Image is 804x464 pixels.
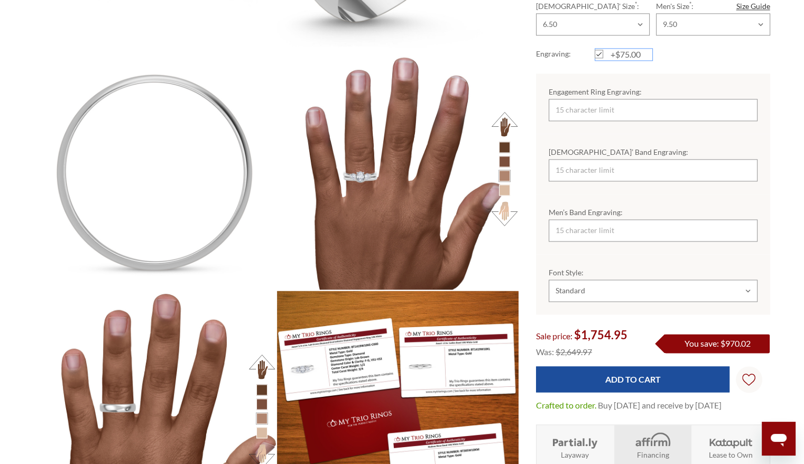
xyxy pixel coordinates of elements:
strong: Layaway [561,449,589,460]
img: Katapult [706,431,755,449]
span: $1,754.95 [574,328,627,342]
input: 15 character limit [549,99,757,121]
span: $2,649.97 [556,347,592,357]
dt: Crafted to order. [536,399,596,412]
label: Men’s Band Engraving: [549,207,757,218]
span: You save: $970.02 [684,338,750,348]
svg: Wish Lists [742,340,755,419]
input: Add to Cart [536,366,729,392]
label: Men's Size : [656,1,770,12]
iframe: Button to launch messaging window [762,422,796,456]
label: [DEMOGRAPHIC_DATA]’ Band Engraving: [549,146,757,157]
strong: Lease to Own [709,449,753,460]
label: Font Style: [549,267,757,278]
span: Sale price: [536,331,572,341]
dd: Buy [DATE] and receive by [DATE] [598,399,722,412]
label: Engagement Ring Engraving: [549,86,757,97]
label: +$75.00 [595,48,653,61]
a: Wish Lists [736,366,762,393]
label: [DEMOGRAPHIC_DATA]' Size : [536,1,650,12]
img: Photo of Amari 3/4 ct tw. Lab Grown Oval Solitaire Trio Set 10K White Gold [BR1419W-C000] [HT-3] [277,48,519,290]
img: Photo of Amari 3/4 ct tw. Lab Grown Oval Solitaire Trio Set 10K White Gold [BT305WM] [35,48,276,290]
img: Affirm [628,431,677,449]
input: 15 character limit [549,159,757,181]
strong: Financing [637,449,669,460]
span: Was: [536,347,554,357]
label: Engraving: [536,48,595,61]
a: Size Guide [736,1,770,12]
img: Layaway [550,431,599,449]
input: 15 character limit [549,219,757,242]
